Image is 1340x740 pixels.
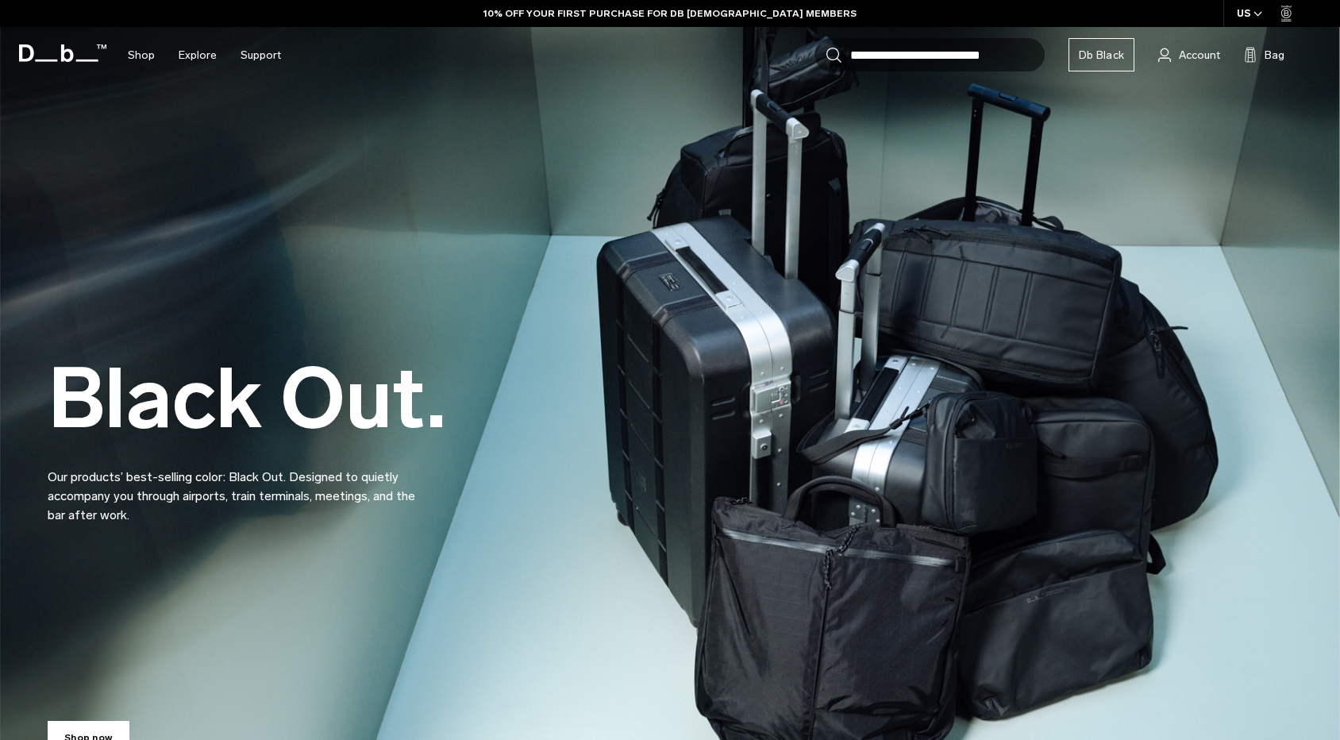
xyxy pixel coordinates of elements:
[1158,45,1220,64] a: Account
[179,27,217,83] a: Explore
[48,357,446,441] h2: Black Out.
[116,27,293,83] nav: Main Navigation
[128,27,155,83] a: Shop
[1265,47,1284,64] span: Bag
[1069,38,1134,71] a: Db Black
[1179,47,1220,64] span: Account
[241,27,281,83] a: Support
[48,449,429,525] p: Our products’ best-selling color: Black Out. Designed to quietly accompany you through airports, ...
[1244,45,1284,64] button: Bag
[483,6,857,21] a: 10% OFF YOUR FIRST PURCHASE FOR DB [DEMOGRAPHIC_DATA] MEMBERS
